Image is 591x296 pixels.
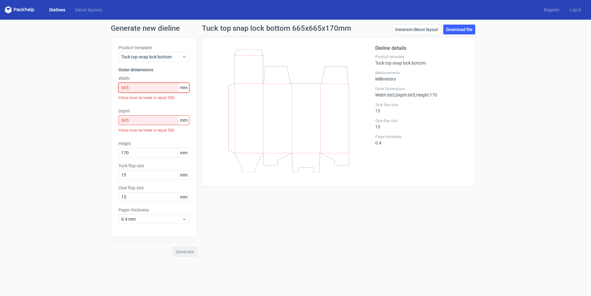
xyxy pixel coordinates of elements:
[119,67,189,73] h3: Outer dimensions
[395,93,415,97] span: , Depth : 665
[375,70,468,75] label: Measurements
[375,118,468,123] label: Glue flap size
[392,25,441,34] a: Generate diecut layout
[443,25,475,34] a: Download file
[121,216,182,222] span: 0.4 mm
[375,54,468,65] div: Tuck top snap lock bottom
[178,192,189,202] span: mm
[119,207,189,213] label: Paper thickness
[119,108,189,114] label: Depth
[375,93,395,97] span: Width : 665
[119,125,189,136] div: Value must be lower or equal 500
[375,86,468,91] label: Outer Dimensions
[119,140,189,147] label: Height
[119,185,189,191] label: Glue flap size
[202,25,351,32] h1: Tuck top snap lock bottom 665x665x170mm
[178,170,189,180] span: mm
[375,118,468,129] div: 15
[565,7,586,13] a: Log in
[178,83,189,92] span: mm
[375,54,468,59] label: Product template
[119,45,189,51] label: Product template
[111,25,480,32] h1: Generate new dieline
[121,54,182,60] span: Tuck top snap lock bottom
[415,93,437,97] span: , Height : 170
[375,102,468,113] div: 15
[375,70,468,81] div: Millimeters
[119,163,189,169] label: Tuck flap size
[375,134,468,145] div: 0.4
[44,7,70,13] a: Dielines
[178,116,189,125] span: mm
[375,45,468,52] h2: Dieline details
[539,7,565,13] a: Register
[375,102,468,107] label: Tuck flap size
[119,75,189,81] label: Width
[178,148,189,157] span: mm
[119,93,189,103] div: Value must be lower or equal 500
[375,134,468,139] label: Paper thickness
[70,7,107,13] a: Diecut layouts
